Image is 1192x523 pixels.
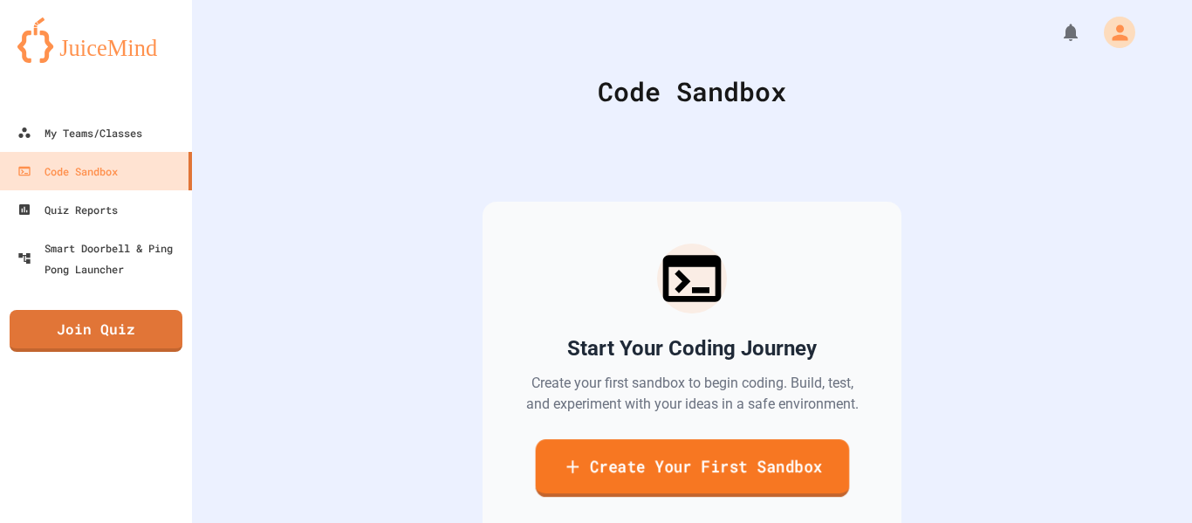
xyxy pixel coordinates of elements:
[535,439,849,497] a: Create Your First Sandbox
[1086,12,1140,52] div: My Account
[10,310,182,352] a: Join Quiz
[1028,17,1086,47] div: My Notifications
[567,334,817,362] h2: Start Your Coding Journey
[17,161,118,182] div: Code Sandbox
[236,72,1148,111] div: Code Sandbox
[524,373,860,415] p: Create your first sandbox to begin coding. Build, test, and experiment with your ideas in a safe ...
[17,17,175,63] img: logo-orange.svg
[17,199,118,220] div: Quiz Reports
[17,122,142,143] div: My Teams/Classes
[17,237,185,279] div: Smart Doorbell & Ping Pong Launcher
